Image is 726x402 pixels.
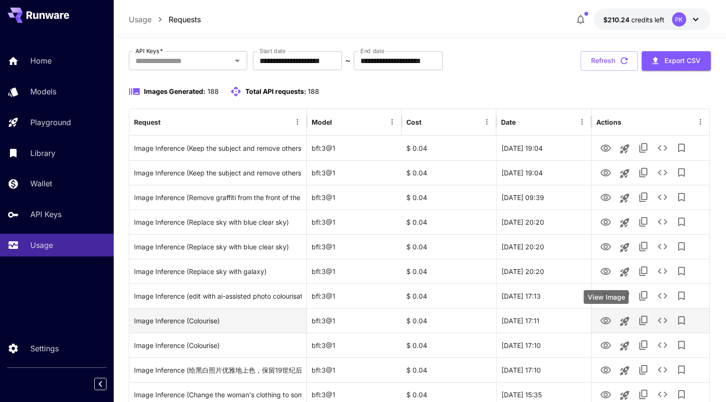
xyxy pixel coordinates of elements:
[596,286,615,305] button: View Image
[30,55,52,66] p: Home
[615,287,634,306] button: Launch in playground
[615,312,634,331] button: Launch in playground
[134,136,302,160] div: Click to copy prompt
[634,237,653,256] button: Copy TaskUUID
[422,115,436,128] button: Sort
[603,15,664,25] div: $210.23939
[135,47,163,55] label: API Keys
[129,14,152,25] a: Usage
[496,160,591,185] div: 27 Aug, 2025 19:04
[480,115,493,128] button: Menu
[615,238,634,257] button: Launch in playground
[30,117,71,128] p: Playground
[672,188,691,207] button: Add to library
[631,16,664,24] span: credits left
[333,115,346,128] button: Sort
[134,309,302,333] div: Click to copy prompt
[615,337,634,356] button: Launch in playground
[307,210,402,234] div: bfl:3@1
[672,12,686,27] div: PK
[672,212,691,231] button: Add to library
[615,164,634,183] button: Launch in playground
[496,308,591,333] div: 26 Aug, 2025 17:11
[30,209,62,220] p: API Keys
[634,336,653,355] button: Copy TaskUUID
[634,360,653,379] button: Copy TaskUUID
[653,163,672,182] button: See details
[245,87,306,95] span: Total API requests:
[134,333,302,357] div: Click to copy prompt
[596,187,615,207] button: View Image
[307,308,402,333] div: bfl:3@1
[402,160,496,185] div: $ 0.04
[596,335,615,355] button: View Image
[307,185,402,210] div: bfl:3@1
[307,136,402,160] div: bfl:3@1
[672,262,691,281] button: Add to library
[30,86,56,97] p: Models
[653,262,672,281] button: See details
[501,118,516,126] div: Date
[596,163,615,182] button: View Image
[634,138,653,157] button: Copy TaskUUID
[575,115,589,128] button: Menu
[402,333,496,357] div: $ 0.04
[496,283,591,308] div: 26 Aug, 2025 17:13
[634,188,653,207] button: Copy TaskUUID
[30,343,59,354] p: Settings
[30,239,53,251] p: Usage
[653,237,672,256] button: See details
[129,14,201,25] nav: breadcrumb
[596,360,615,379] button: View Image
[672,237,691,256] button: Add to library
[603,16,631,24] span: $210.24
[634,311,653,330] button: Copy TaskUUID
[307,357,402,382] div: bfl:3@1
[596,212,615,231] button: View Image
[496,357,591,382] div: 26 Aug, 2025 17:10
[169,14,201,25] p: Requests
[402,234,496,259] div: $ 0.04
[30,147,55,159] p: Library
[402,259,496,283] div: $ 0.04
[402,185,496,210] div: $ 0.04
[345,55,350,66] p: ~
[134,118,161,126] div: Request
[207,87,219,95] span: 188
[144,87,206,95] span: Images Generated:
[307,234,402,259] div: bfl:3@1
[134,161,302,185] div: Click to copy prompt
[672,138,691,157] button: Add to library
[672,311,691,330] button: Add to library
[307,259,402,283] div: bfl:3@1
[672,163,691,182] button: Add to library
[496,259,591,283] div: 26 Aug, 2025 20:20
[615,263,634,282] button: Launch in playground
[596,261,615,281] button: View Image
[134,210,302,234] div: Click to copy prompt
[653,311,672,330] button: See details
[134,259,302,283] div: Click to copy prompt
[231,54,244,67] button: Open
[634,286,653,305] button: Copy TaskUUID
[615,189,634,208] button: Launch in playground
[94,378,107,390] button: Collapse sidebar
[615,213,634,232] button: Launch in playground
[615,361,634,380] button: Launch in playground
[653,336,672,355] button: See details
[312,118,332,126] div: Model
[694,115,707,128] button: Menu
[496,333,591,357] div: 26 Aug, 2025 17:10
[134,235,302,259] div: Click to copy prompt
[134,185,302,210] div: Click to copy prompt
[596,311,615,330] button: View Image
[496,136,591,160] div: 27 Aug, 2025 19:04
[584,290,629,304] div: View Image
[402,210,496,234] div: $ 0.04
[496,234,591,259] div: 26 Aug, 2025 20:20
[672,336,691,355] button: Add to library
[653,188,672,207] button: See details
[642,51,711,71] button: Export CSV
[406,118,421,126] div: Cost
